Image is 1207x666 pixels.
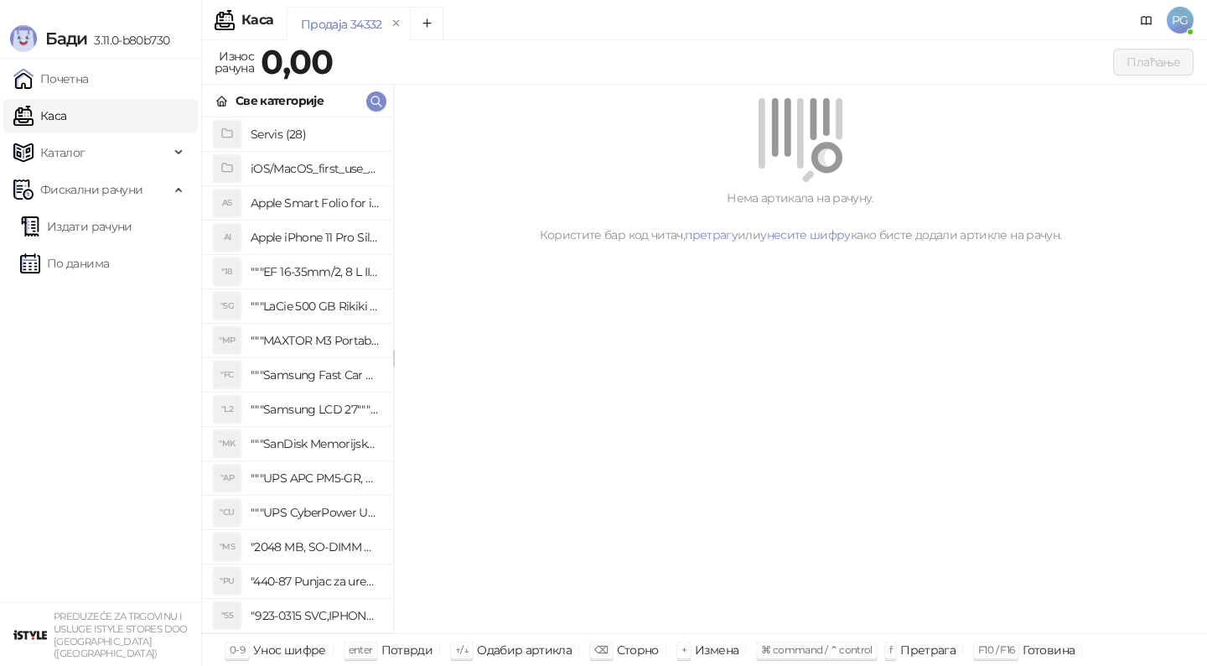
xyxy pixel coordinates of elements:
[211,45,257,79] div: Износ рачуна
[889,643,892,656] span: f
[13,62,89,96] a: Почетна
[251,602,380,629] h4: "923-0315 SVC,IPHONE 5/5S BATTERY REMOVAL TRAY Držač za iPhone sa kojim se otvara display
[251,224,380,251] h4: Apple iPhone 11 Pro Silicone Case - Black
[214,533,241,560] div: "MS
[386,17,407,31] button: remove
[214,362,241,388] div: "FC
[695,639,738,661] div: Измена
[761,643,873,656] span: ⌘ command / ⌃ control
[477,639,572,661] div: Одабир артикла
[251,293,380,320] h4: """LaCie 500 GB Rikiki USB 3.0 / Ultra Compact & Resistant aluminum / USB 3.0 / 2.5"""""""
[214,190,241,216] div: AS
[251,499,380,526] h4: """UPS CyberPower UT650EG, 650VA/360W , line-int., s_uko, desktop"""
[760,227,851,242] a: унесите шифру
[87,33,169,48] span: 3.11.0-b80b730
[214,258,241,285] div: "18
[251,362,380,388] h4: """Samsung Fast Car Charge Adapter, brzi auto punja_, boja crna"""
[54,611,188,659] small: PREDUZEĆE ZA TRGOVINU I USLUGE ISTYLE STORES DOO [GEOGRAPHIC_DATA] ([GEOGRAPHIC_DATA])
[410,7,443,40] button: Add tab
[301,15,382,34] div: Продаја 34332
[978,643,1014,656] span: F10 / F16
[1023,639,1075,661] div: Готовина
[251,155,380,182] h4: iOS/MacOS_first_use_assistance (4)
[40,136,85,169] span: Каталог
[251,190,380,216] h4: Apple Smart Folio for iPad mini (A17 Pro) - Sage
[251,430,380,457] h4: """SanDisk Memorijska kartica 256GB microSDXC sa SD adapterom SDSQXA1-256G-GN6MA - Extreme PLUS, ...
[202,117,393,633] div: grid
[1133,7,1160,34] a: Документација
[40,173,142,206] span: Фискални рачуни
[230,643,245,656] span: 0-9
[381,639,433,661] div: Потврди
[1113,49,1194,75] button: Плаћање
[214,568,241,595] div: "PU
[1167,7,1194,34] span: PG
[214,430,241,457] div: "MK
[251,396,380,423] h4: """Samsung LCD 27"""" C27F390FHUXEN"""
[251,258,380,285] h4: """EF 16-35mm/2, 8 L III USM"""
[214,327,241,354] div: "MP
[214,293,241,320] div: "5G
[349,643,373,656] span: enter
[685,227,738,242] a: претрагу
[253,639,326,661] div: Унос шифре
[236,91,324,110] div: Све категорије
[45,29,87,49] span: Бади
[214,499,241,526] div: "CU
[251,465,380,492] h4: """UPS APC PM5-GR, Essential Surge Arrest,5 utic_nica"""
[251,533,380,560] h4: "2048 MB, SO-DIMM DDRII, 667 MHz, Napajanje 1,8 0,1 V, Latencija CL5"
[214,602,241,629] div: "S5
[455,643,469,656] span: ↑/↓
[214,465,241,492] div: "AP
[20,210,132,243] a: Издати рачуни
[900,639,956,661] div: Претрага
[251,568,380,595] h4: "440-87 Punjac za uredjaje sa micro USB portom 4/1, Stand."
[10,25,37,52] img: Logo
[594,643,608,656] span: ⌫
[13,618,47,652] img: 64x64-companyLogo-77b92cf4-9946-4f36-9751-bf7bb5fd2c7d.png
[617,639,659,661] div: Сторно
[214,224,241,251] div: AI
[251,121,380,148] h4: Servis (28)
[414,189,1187,244] div: Нема артикала на рачуну. Користите бар код читач, или како бисте додали артикле на рачун.
[681,643,686,656] span: +
[20,247,109,280] a: По данима
[261,41,333,82] strong: 0,00
[214,396,241,423] div: "L2
[241,13,273,27] div: Каса
[13,99,66,133] a: Каса
[251,327,380,354] h4: """MAXTOR M3 Portable 2TB 2.5"""" crni eksterni hard disk HX-M201TCB/GM"""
